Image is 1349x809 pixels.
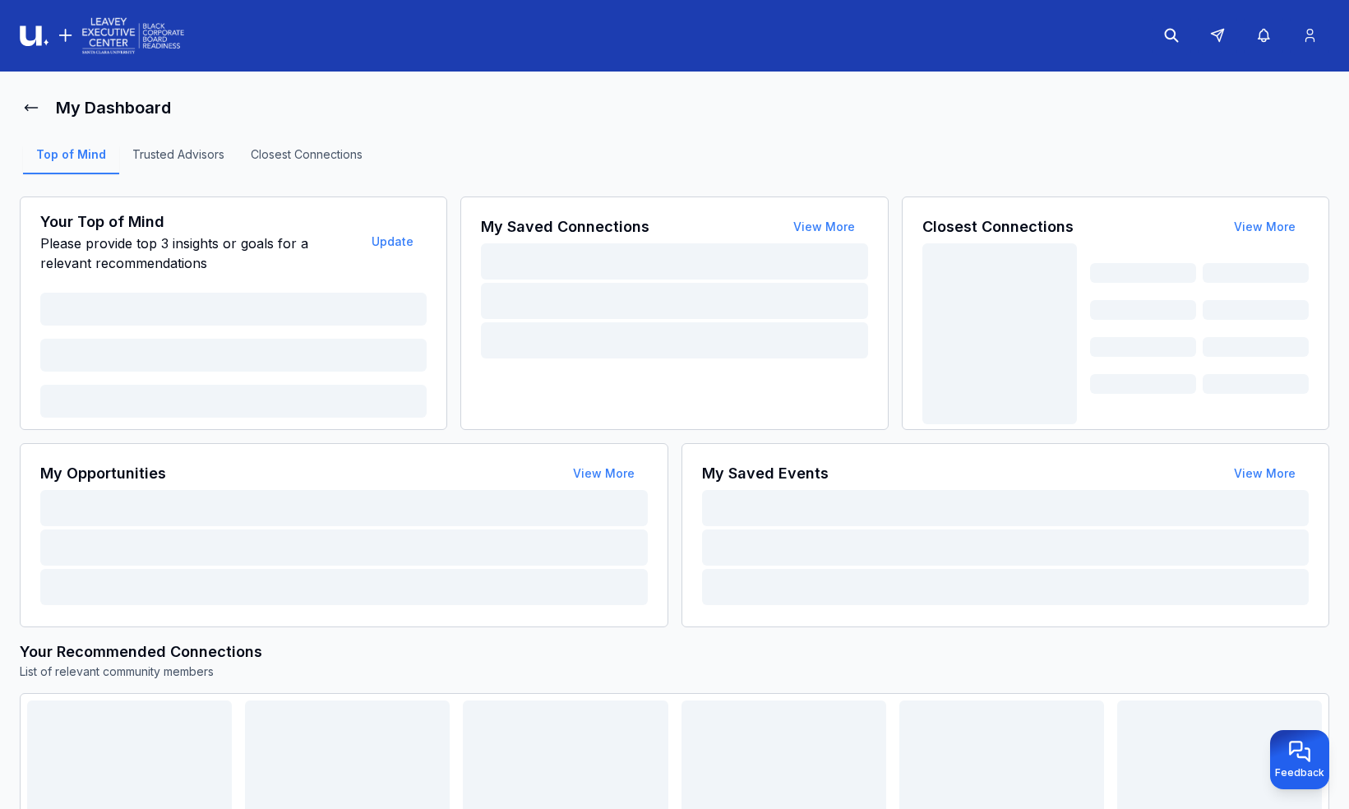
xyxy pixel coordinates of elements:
[20,663,1329,680] p: List of relevant community members
[20,640,1329,663] h3: Your Recommended Connections
[560,457,648,490] button: View More
[20,15,184,57] img: Logo
[702,462,829,485] h3: My Saved Events
[40,233,355,273] p: Please provide top 3 insights or goals for a relevant recommendations
[1275,766,1324,779] span: Feedback
[40,462,166,485] h3: My Opportunities
[238,146,376,174] a: Closest Connections
[922,215,1074,238] h3: Closest Connections
[1221,210,1309,243] button: View More
[1221,457,1309,490] button: View More
[56,96,171,119] h1: My Dashboard
[23,146,119,174] a: Top of Mind
[40,210,355,233] h3: Your Top of Mind
[358,225,427,258] button: Update
[780,210,868,243] button: View More
[1270,730,1329,789] button: Provide feedback
[481,215,649,238] h3: My Saved Connections
[119,146,238,174] a: Trusted Advisors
